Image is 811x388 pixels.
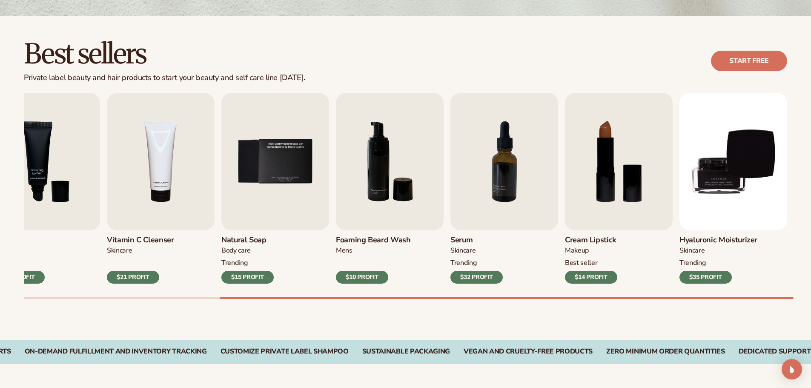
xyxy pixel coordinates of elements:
[25,348,207,356] div: On-Demand Fulfillment and Inventory Tracking
[107,236,174,245] h3: Vitamin C Cleanser
[782,359,802,379] div: Open Intercom Messenger
[565,246,617,255] div: MAKEUP
[336,271,388,284] div: $10 PROFIT
[565,93,673,284] a: 8 / 9
[362,348,450,356] div: SUSTAINABLE PACKAGING
[679,236,757,245] h3: Hyaluronic moisturizer
[107,93,215,284] a: 4 / 9
[606,348,725,356] div: ZERO MINIMUM ORDER QUANTITIES
[221,93,329,284] a: 5 / 9
[221,271,274,284] div: $15 PROFIT
[565,259,617,267] div: BEST SELLER
[565,271,617,284] div: $14 PROFIT
[221,236,274,245] h3: Natural Soap
[450,236,503,245] h3: Serum
[565,236,617,245] h3: Cream Lipstick
[107,271,159,284] div: $21 PROFIT
[464,348,593,356] div: VEGAN AND CRUELTY-FREE PRODUCTS
[336,93,444,284] a: 6 / 9
[221,246,274,255] div: BODY Care
[107,246,174,255] div: Skincare
[711,51,787,71] a: Start free
[679,271,732,284] div: $35 PROFIT
[24,40,305,68] h2: Best sellers
[24,73,305,83] div: Private label beauty and hair products to start your beauty and self care line [DATE].
[450,271,503,284] div: $32 PROFIT
[679,259,757,267] div: TRENDING
[450,93,558,284] a: 7 / 9
[450,259,503,267] div: TRENDING
[679,246,757,255] div: SKINCARE
[336,236,411,245] h3: Foaming beard wash
[450,246,503,255] div: SKINCARE
[336,246,411,255] div: mens
[221,259,274,267] div: TRENDING
[221,348,349,356] div: CUSTOMIZE PRIVATE LABEL SHAMPOO
[679,93,787,284] a: 9 / 9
